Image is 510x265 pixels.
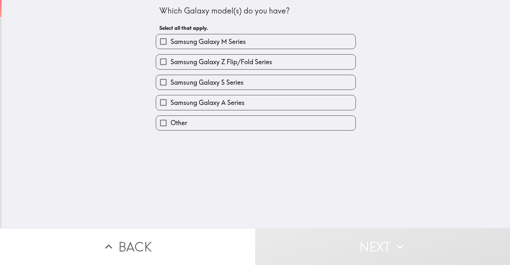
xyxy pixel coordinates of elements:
[171,78,244,87] span: Samsung Galaxy S Series
[171,118,187,127] span: Other
[171,37,246,46] span: Samsung Galaxy M Series
[156,95,355,110] button: Samsung Galaxy A Series
[159,24,352,31] h6: Select all that apply.
[156,116,355,130] button: Other
[156,34,355,49] button: Samsung Galaxy M Series
[156,75,355,90] button: Samsung Galaxy S Series
[159,5,352,16] div: Which Galaxy model(s) do you have?
[171,98,245,107] span: Samsung Galaxy A Series
[156,55,355,69] button: Samsung Galaxy Z Flip/Fold Series
[171,57,272,66] span: Samsung Galaxy Z Flip/Fold Series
